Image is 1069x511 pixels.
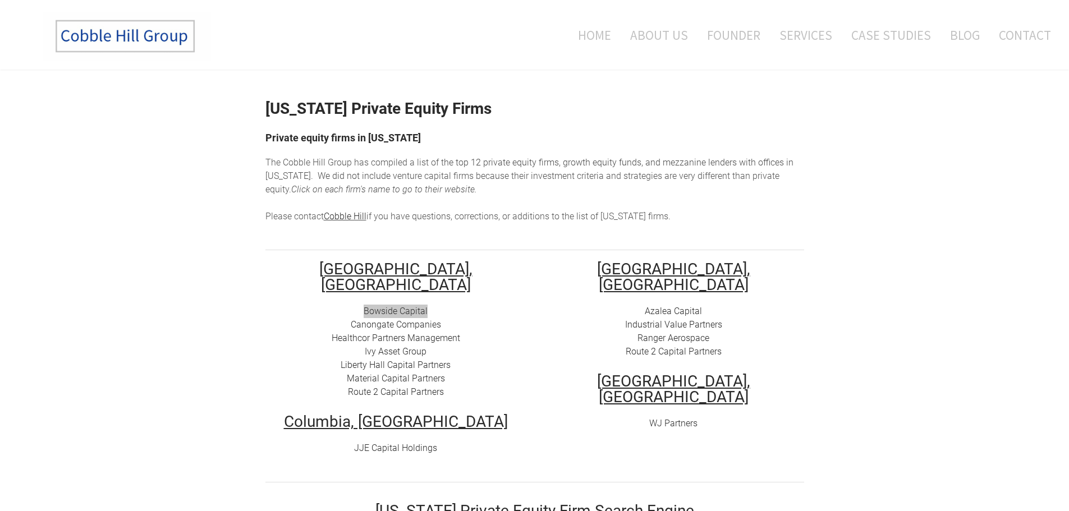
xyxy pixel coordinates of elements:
[625,319,722,330] a: Industrial Value Partners
[771,12,841,58] a: Services
[265,211,671,222] span: Please contact if you have questions, corrections, or additions to the list of [US_STATE] firms.
[351,319,441,330] a: Canongate Companies
[354,443,437,453] a: JJE Capital Holdings
[649,418,698,429] a: WJ Partners
[341,360,451,370] a: Liberty Hall Capital Partners
[284,412,508,431] u: Columbia, [GEOGRAPHIC_DATA]
[348,386,444,397] a: Route 2 Capital Partners
[843,12,939,58] a: Case Studies
[265,132,421,144] font: Private equity firms in [US_STATE]
[265,171,779,195] span: enture capital firms because their investment criteria and strategies are very different than pri...
[291,184,477,195] em: Click on each firm's name to go to their website. ​
[942,12,988,58] a: Blog
[364,306,428,316] a: Bowside Capital
[265,156,804,223] div: he top 12 private equity firms, growth equity funds, and mezzanine lenders with offices in [US_ST...
[645,306,702,316] a: Azalea Capital
[597,260,750,294] u: [GEOGRAPHIC_DATA], [GEOGRAPHIC_DATA]
[990,12,1051,58] a: Contact
[597,372,750,406] u: [GEOGRAPHIC_DATA], [GEOGRAPHIC_DATA]
[561,12,620,58] a: Home
[265,157,444,168] span: The Cobble Hill Group has compiled a list of t
[699,12,769,58] a: Founder
[622,12,696,58] a: About Us
[365,346,426,357] a: Ivy Asset Group
[265,99,492,118] strong: [US_STATE] Private Equity Firms
[332,333,460,343] a: Healthcor Partners Management
[43,12,211,61] img: The Cobble Hill Group LLC
[319,260,472,294] u: [GEOGRAPHIC_DATA], [GEOGRAPHIC_DATA]
[324,211,366,222] a: Cobble Hill
[347,373,445,384] a: Material Capital Partners
[626,346,722,357] a: Route 2 Capital Partners
[637,333,709,343] a: Ranger Aerospace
